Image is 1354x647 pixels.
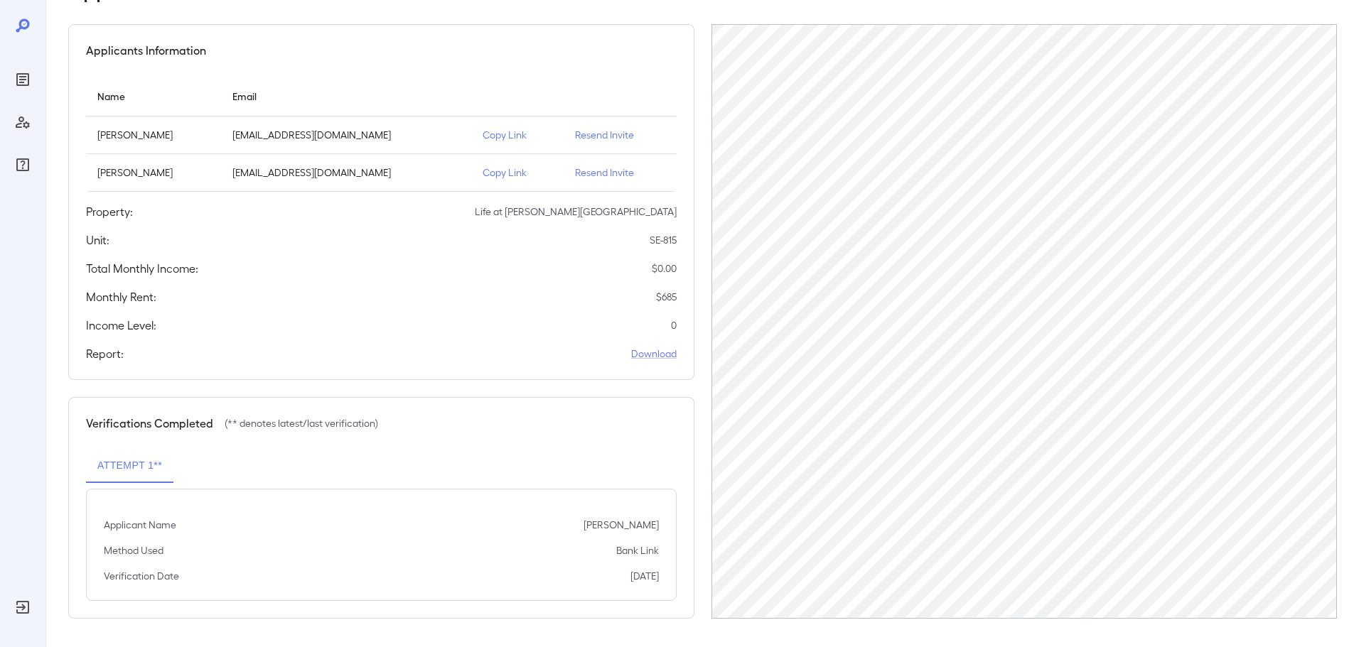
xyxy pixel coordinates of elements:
[86,449,173,483] button: Attempt 1**
[104,518,176,532] p: Applicant Name
[86,345,124,362] h5: Report:
[225,416,378,430] p: (** denotes latest/last verification)
[86,76,677,192] table: simple table
[86,288,156,305] h5: Monthly Rent:
[97,128,210,142] p: [PERSON_NAME]
[11,111,34,134] div: Manage Users
[86,317,156,334] h5: Income Level:
[652,261,677,276] p: $ 0.00
[232,165,460,180] p: [EMAIL_ADDRESS][DOMAIN_NAME]
[104,569,179,583] p: Verification Date
[232,128,460,142] p: [EMAIL_ADDRESS][DOMAIN_NAME]
[86,76,221,116] th: Name
[631,347,677,361] a: Download
[584,518,659,532] p: [PERSON_NAME]
[86,260,198,277] h5: Total Monthly Income:
[483,128,552,142] p: Copy Link
[97,165,210,180] p: [PERSON_NAME]
[86,203,133,220] h5: Property:
[483,165,552,180] p: Copy Link
[630,569,659,583] p: [DATE]
[575,165,665,180] p: Resend Invite
[616,543,659,558] p: Bank Link
[575,128,665,142] p: Resend Invite
[11,153,34,176] div: FAQ
[656,290,677,304] p: $ 685
[86,232,109,249] h5: Unit:
[104,543,163,558] p: Method Used
[650,233,677,247] p: SE-815
[86,42,206,59] h5: Applicants Information
[11,596,34,619] div: Log Out
[86,415,213,432] h5: Verifications Completed
[671,318,677,332] p: 0
[475,205,677,219] p: Life at [PERSON_NAME][GEOGRAPHIC_DATA]
[221,76,471,116] th: Email
[11,68,34,91] div: Reports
